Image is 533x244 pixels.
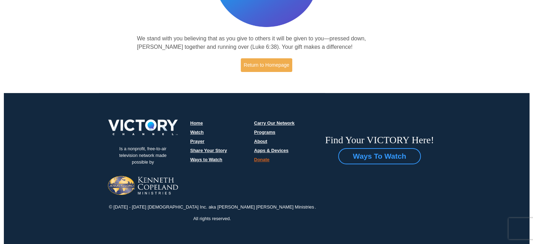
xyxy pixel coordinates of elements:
[254,130,275,135] a: Programs
[241,58,293,72] a: Return to Homepage
[108,176,178,195] img: Jesus-is-Lord-logo.png
[190,139,204,144] a: Prayer
[254,120,295,126] a: Carry Our Network
[192,215,232,222] p: All rights reserved.
[190,120,203,126] a: Home
[147,204,208,211] p: [DEMOGRAPHIC_DATA] Inc.
[137,34,396,51] p: We stand with you believing that as you give to others it will be given to you—pressed down, [PER...
[99,198,325,232] div: .
[254,157,269,162] a: Donate
[99,119,187,135] img: victory-logo.png
[190,130,204,135] a: Watch
[108,140,178,171] p: Is a nonprofit, free-to-air television network made possible by
[108,204,147,211] p: © [DATE] - [DATE]
[338,148,421,164] button: Ways To Watch
[190,148,227,153] a: Share Your Story
[254,139,267,144] a: About
[254,148,288,153] a: Apps & Devices
[325,134,434,146] h6: Find Your VICTORY Here!
[208,204,217,211] p: aka
[217,204,315,211] p: [PERSON_NAME] [PERSON_NAME] Ministries
[190,157,223,162] a: Ways to Watch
